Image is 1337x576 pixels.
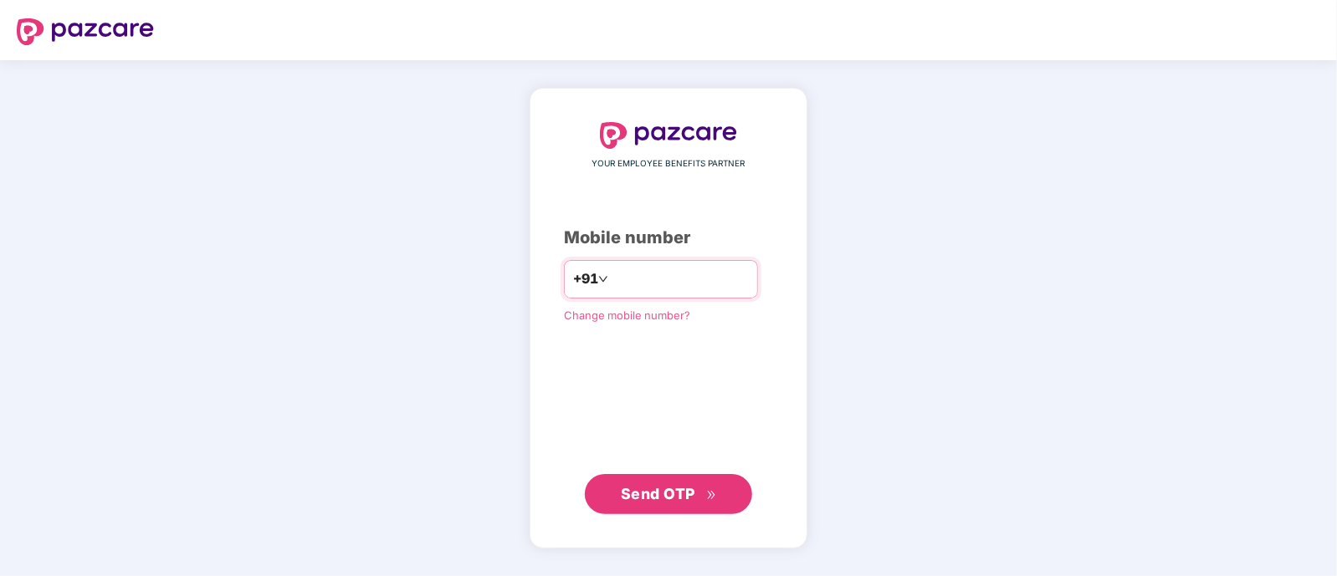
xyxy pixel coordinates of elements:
[573,268,598,289] span: +91
[598,274,608,284] span: down
[564,308,690,322] a: Change mobile number?
[621,485,695,502] span: Send OTP
[585,474,752,514] button: Send OTPdouble-right
[600,122,737,149] img: logo
[564,225,773,251] div: Mobile number
[592,157,745,171] span: YOUR EMPLOYEE BENEFITS PARTNER
[17,18,154,45] img: logo
[706,490,717,501] span: double-right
